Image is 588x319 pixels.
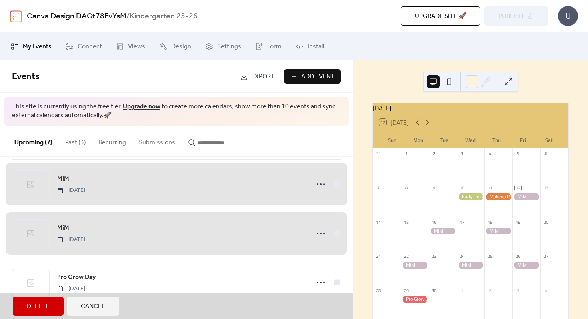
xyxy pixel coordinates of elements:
div: Wed [458,132,484,148]
span: Export [251,72,275,82]
div: Early Dismissal [457,193,485,200]
div: 14 [375,219,381,225]
div: 7 [375,185,381,191]
a: Design [153,36,197,57]
div: 10 [459,185,465,191]
button: Cancel [67,297,119,316]
span: My Events [23,42,52,52]
div: 4 [543,287,549,293]
div: 2 [431,151,437,157]
span: Cancel [81,302,105,311]
span: Install [308,42,324,52]
div: 9 [431,185,437,191]
div: 16 [431,219,437,225]
div: MiM [457,262,485,269]
span: This site is currently using the free tier. to create more calendars, show more than 10 events an... [12,102,341,120]
a: Settings [199,36,247,57]
div: 30 [431,287,437,293]
div: 18 [487,219,493,225]
div: 11 [487,185,493,191]
div: Sat [536,132,562,148]
span: Connect [78,42,102,52]
div: 25 [487,253,493,259]
div: 24 [459,253,465,259]
div: 31 [375,151,381,157]
div: 13 [543,185,549,191]
span: Settings [217,42,241,52]
div: Pro Grow Day [401,296,429,303]
div: 12 [515,185,521,191]
div: 2 [487,287,493,293]
button: Recurring [92,126,132,156]
div: MiM [429,228,457,235]
div: U [558,6,578,26]
div: MiM [512,193,540,200]
div: Sun [379,132,405,148]
div: 20 [543,219,549,225]
div: MiM [484,228,512,235]
div: MiM [512,262,540,269]
button: Past (3) [59,126,92,156]
button: Upgrade site 🚀 [401,6,480,26]
span: Design [171,42,191,52]
a: Views [110,36,151,57]
div: 8 [403,185,409,191]
span: Form [267,42,282,52]
div: 19 [515,219,521,225]
div: 4 [487,151,493,157]
div: 3 [515,287,521,293]
a: Upgrade now [123,100,160,113]
a: Export [234,69,281,84]
div: 28 [375,287,381,293]
div: MiM [401,262,429,269]
div: 5 [515,151,521,157]
b: Kindergarten 25-26 [130,9,198,24]
div: 3 [459,151,465,157]
div: 29 [403,287,409,293]
div: 22 [403,253,409,259]
a: Form [249,36,288,57]
button: Upcoming (7) [8,126,59,156]
div: 23 [431,253,437,259]
div: 27 [543,253,549,259]
div: 1 [403,151,409,157]
span: Delete [27,302,50,311]
div: 6 [543,151,549,157]
a: Canva Design DAGt78EvYsM [27,9,126,24]
div: Tue [432,132,458,148]
div: Fri [510,132,536,148]
span: Upgrade site 🚀 [415,12,466,21]
b: / [126,9,130,24]
a: Install [290,36,330,57]
div: 15 [403,219,409,225]
a: My Events [5,36,58,57]
img: logo [10,10,22,22]
div: 17 [459,219,465,225]
div: 21 [375,253,381,259]
button: Add Event [284,69,341,84]
div: [DATE] [373,103,568,113]
span: Add Event [301,72,335,82]
a: Connect [60,36,108,57]
span: Views [128,42,145,52]
div: Thu [484,132,510,148]
div: Makeup Picture Day [484,193,512,200]
div: Mon [405,132,431,148]
button: Delete [13,297,64,316]
div: 1 [459,287,465,293]
button: Submissions [132,126,182,156]
span: Events [12,68,40,86]
div: 26 [515,253,521,259]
